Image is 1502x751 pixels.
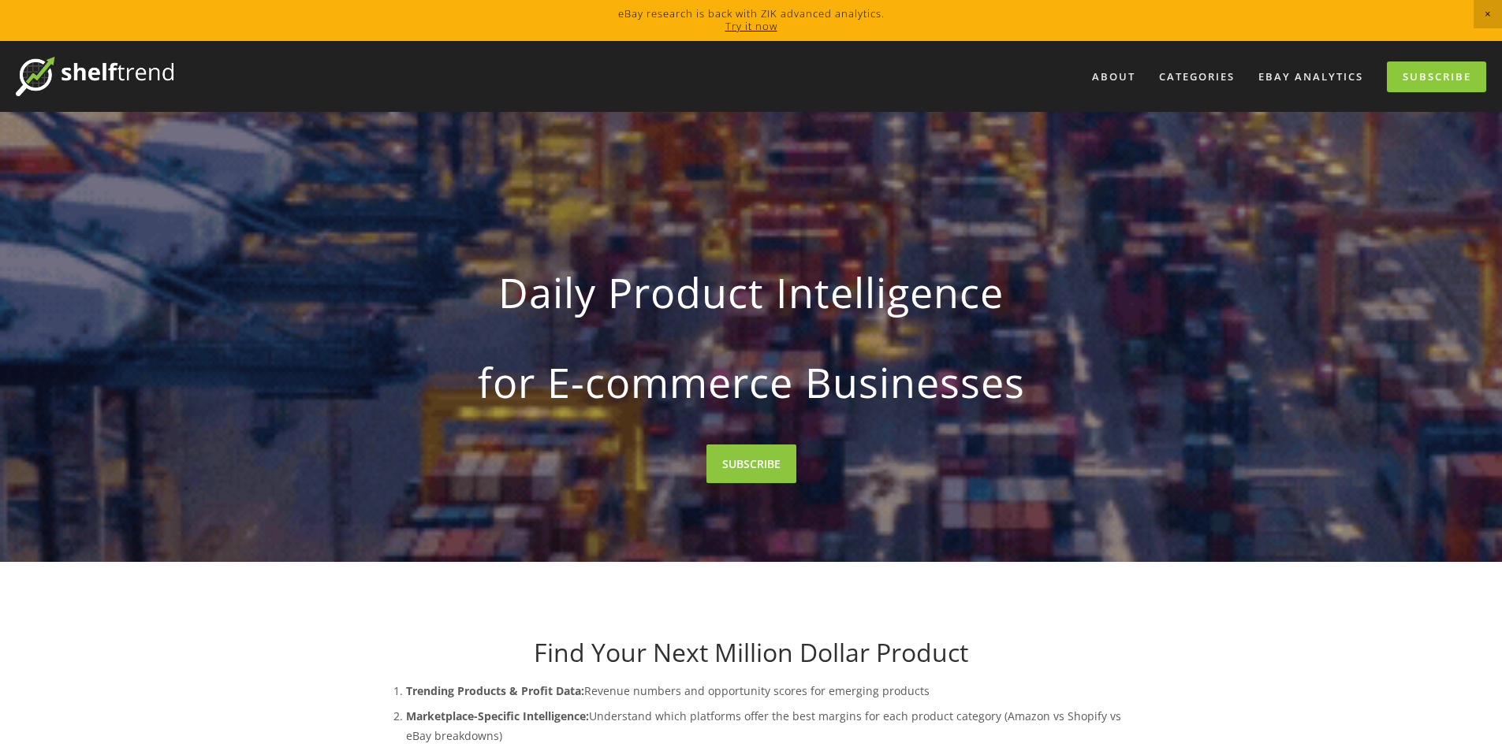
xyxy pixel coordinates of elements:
a: Subscribe [1387,61,1486,92]
p: Understand which platforms offer the best margins for each product category (Amazon vs Shopify vs... [406,706,1128,745]
h1: Find Your Next Million Dollar Product [375,638,1128,667]
a: About [1082,64,1146,90]
strong: Daily Product Intelligence [400,255,1103,329]
strong: Trending Products & Profit Data: [406,683,584,698]
img: ShelfTrend [16,57,173,96]
a: eBay Analytics [1248,64,1373,90]
strong: for E-commerce Businesses [400,345,1103,419]
strong: Marketplace-Specific Intelligence: [406,708,589,723]
a: Try it now [725,19,777,33]
a: SUBSCRIBE [706,444,796,483]
div: Categories [1149,64,1245,90]
p: Revenue numbers and opportunity scores for emerging products [406,681,1128,701]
